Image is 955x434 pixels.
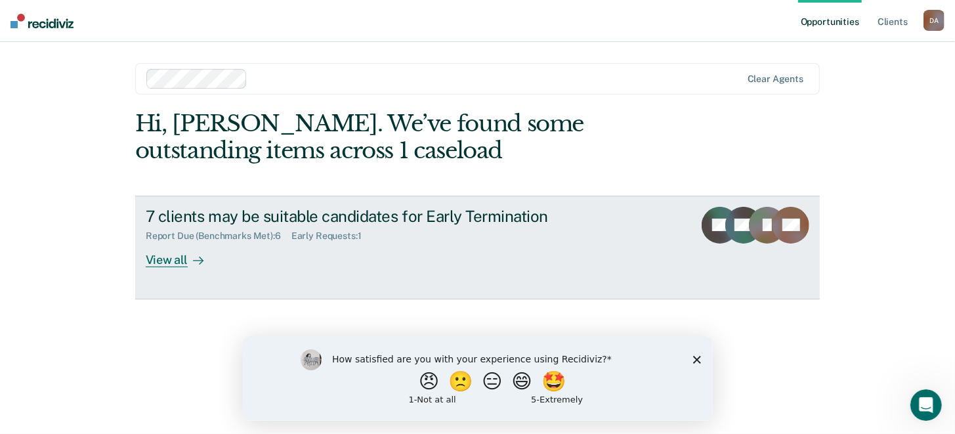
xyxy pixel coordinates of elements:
iframe: Survey by Kim from Recidiviz [243,336,713,421]
div: Report Due (Benchmarks Met) : 6 [146,230,291,242]
div: D A [923,10,944,31]
button: DA [923,10,944,31]
div: View all [146,242,219,267]
div: 7 clients may be suitable candidates for Early Termination [146,207,606,226]
div: Early Requests : 1 [291,230,372,242]
a: 7 clients may be suitable candidates for Early TerminationReport Due (Benchmarks Met):6Early Requ... [135,196,820,299]
div: Clear agents [748,74,803,85]
div: Hi, [PERSON_NAME]. We’ve found some outstanding items across 1 caseload [135,110,683,164]
img: Recidiviz [11,14,74,28]
iframe: Intercom live chat [910,389,942,421]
